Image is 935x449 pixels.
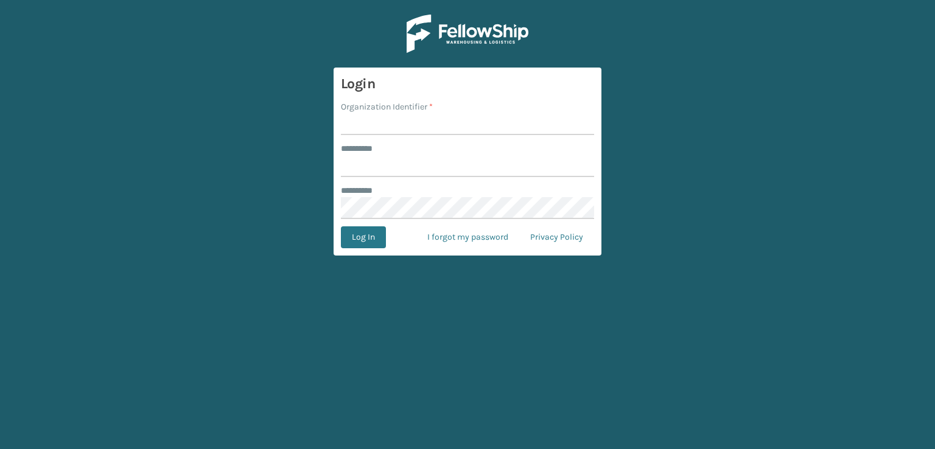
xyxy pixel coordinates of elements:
a: I forgot my password [416,226,519,248]
button: Log In [341,226,386,248]
label: Organization Identifier [341,100,433,113]
img: Logo [407,15,528,53]
a: Privacy Policy [519,226,594,248]
h3: Login [341,75,594,93]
